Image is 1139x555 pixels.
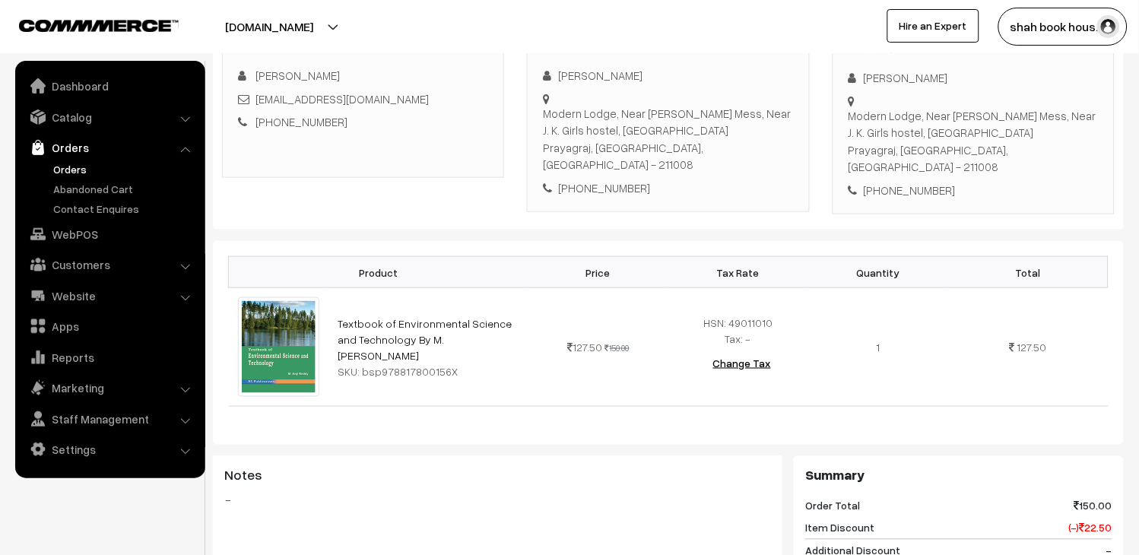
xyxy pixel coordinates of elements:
a: Apps [19,312,200,340]
img: COMMMERCE [19,20,179,31]
a: Hire an Expert [887,9,979,43]
span: HSN: 49011010 Tax: - [704,316,773,345]
div: Modern Lodge, Near [PERSON_NAME] Mess, Near J. K. Girls hostel, [GEOGRAPHIC_DATA] Prayagraj, [GEO... [849,107,1099,176]
span: 150.00 [1074,498,1112,514]
span: 127.50 [1017,341,1047,354]
th: Quantity [808,257,948,288]
span: Item Discount [805,520,874,536]
a: Marketing [19,374,200,401]
a: WebPOS [19,220,200,248]
th: Tax Rate [668,257,808,288]
div: [PERSON_NAME] [849,69,1099,87]
a: Orders [49,161,200,177]
th: Product [229,257,528,288]
span: (-) 22.50 [1069,520,1112,536]
div: [PHONE_NUMBER] [543,179,793,197]
a: Orders [19,134,200,161]
div: [PHONE_NUMBER] [849,182,1099,199]
a: Website [19,282,200,309]
a: Customers [19,251,200,278]
span: 1 [877,341,880,354]
span: Order Total [805,498,860,514]
a: [EMAIL_ADDRESS][DOMAIN_NAME] [255,92,429,106]
button: shah book hous… [998,8,1128,46]
button: Change Tax [701,347,783,380]
blockquote: - [224,491,771,509]
span: 127.50 [567,341,603,354]
th: Price [528,257,668,288]
img: img486b6f32a8760.jpg [238,297,319,396]
a: Abandoned Cart [49,181,200,197]
div: [PERSON_NAME] [543,67,793,84]
h3: Summary [805,468,1112,484]
h3: Notes [224,468,771,484]
a: Settings [19,436,200,463]
a: Reports [19,344,200,371]
strike: 150.00 [605,343,630,353]
a: COMMMERCE [19,15,152,33]
button: [DOMAIN_NAME] [172,8,366,46]
a: Staff Management [19,405,200,433]
a: Contact Enquires [49,201,200,217]
div: Modern Lodge, Near [PERSON_NAME] Mess, Near J. K. Girls hostel, [GEOGRAPHIC_DATA] Prayagraj, [GEO... [543,105,793,173]
a: Dashboard [19,72,200,100]
a: Catalog [19,103,200,131]
span: [PERSON_NAME] [255,68,340,82]
th: Total [948,257,1108,288]
a: Textbook of Environmental Science and Technology By M. [PERSON_NAME] [338,317,512,362]
a: [PHONE_NUMBER] [255,115,347,128]
img: user [1097,15,1120,38]
div: SKU: bsp978817800156X [338,363,519,379]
